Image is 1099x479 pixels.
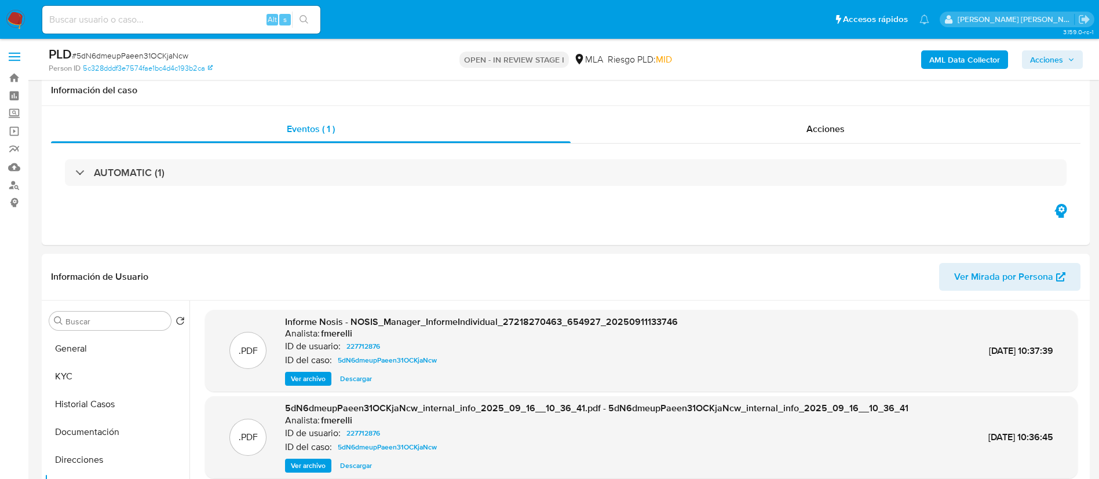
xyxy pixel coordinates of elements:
span: MID [656,53,672,66]
span: s [283,14,287,25]
span: # 5dN6dmeupPaeen31OCKjaNcw [72,50,188,61]
div: AUTOMATIC (1) [65,159,1067,186]
a: Salir [1078,13,1090,25]
p: maria.acosta@mercadolibre.com [958,14,1075,25]
button: Historial Casos [45,390,189,418]
span: Informe Nosis - NOSIS_Manager_InformeIndividual_27218270463_654927_20250911133746 [285,315,678,328]
a: 5c328dddf3e7574fae1bc4d4c193b2ca [83,63,213,74]
span: Acciones [806,122,845,136]
p: Analista: [285,328,320,339]
h3: AUTOMATIC (1) [94,166,165,179]
p: OPEN - IN REVIEW STAGE I [459,52,569,68]
a: Notificaciones [919,14,929,24]
h1: Información de Usuario [51,271,148,283]
p: ID de usuario: [285,427,341,439]
span: 227712876 [346,426,380,440]
button: Ver Mirada por Persona [939,263,1080,291]
span: Ver archivo [291,460,326,471]
h6: fmerelli [321,415,352,426]
button: Volver al orden por defecto [176,316,185,329]
span: Eventos ( 1 ) [287,122,335,136]
span: Ver archivo [291,373,326,385]
h6: fmerelli [321,328,352,339]
a: 5dN6dmeupPaeen31OCKjaNcw [333,353,441,367]
span: 5dN6dmeupPaeen31OCKjaNcw_internal_info_2025_09_16__10_36_41.pdf - 5dN6dmeupPaeen31OCKjaNcw_intern... [285,401,908,415]
button: AML Data Collector [921,50,1008,69]
span: Accesos rápidos [843,13,908,25]
p: .PDF [239,345,258,357]
button: General [45,335,189,363]
span: Descargar [340,460,372,471]
b: Person ID [49,63,81,74]
button: KYC [45,363,189,390]
a: 5dN6dmeupPaeen31OCKjaNcw [333,440,441,454]
button: Direcciones [45,446,189,474]
span: Descargar [340,373,372,385]
h1: Información del caso [51,85,1080,96]
p: ID del caso: [285,441,332,453]
span: 227712876 [346,339,380,353]
input: Buscar usuario o caso... [42,12,320,27]
a: 227712876 [342,339,385,353]
input: Buscar [65,316,166,327]
span: Acciones [1030,50,1063,69]
span: 5dN6dmeupPaeen31OCKjaNcw [338,440,437,454]
span: [DATE] 10:36:45 [988,430,1053,444]
button: Descargar [334,372,378,386]
div: MLA [574,53,603,66]
button: Acciones [1022,50,1083,69]
p: ID del caso: [285,354,332,366]
span: [DATE] 10:37:39 [989,344,1053,357]
button: Documentación [45,418,189,446]
button: search-icon [292,12,316,28]
a: 227712876 [342,426,385,440]
p: .PDF [239,431,258,444]
button: Buscar [54,316,63,326]
button: Ver archivo [285,459,331,473]
p: Analista: [285,415,320,426]
button: Ver archivo [285,372,331,386]
button: Descargar [334,459,378,473]
b: PLD [49,45,72,63]
span: Alt [268,14,277,25]
span: 5dN6dmeupPaeen31OCKjaNcw [338,353,437,367]
span: Ver Mirada por Persona [954,263,1053,291]
p: ID de usuario: [285,341,341,352]
span: Riesgo PLD: [608,53,672,66]
b: AML Data Collector [929,50,1000,69]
